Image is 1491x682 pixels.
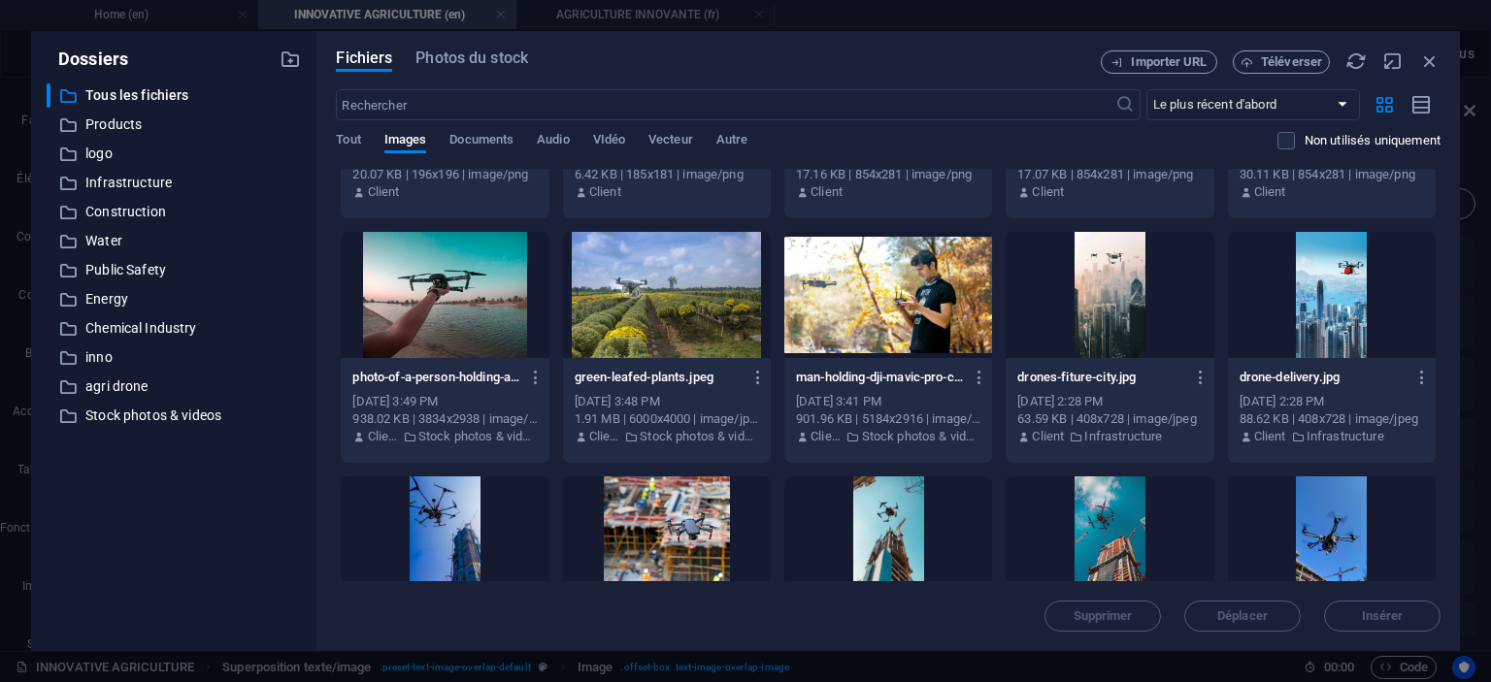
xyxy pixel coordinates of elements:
span: Tout [336,128,360,155]
div: Water [47,229,301,253]
p: photo-of-a-person-holding-a-drone.jpeg [352,369,519,386]
div: 17.07 KB | 854x281 | image/png [1017,166,1202,183]
p: Client [811,183,843,201]
p: inno [85,346,266,369]
p: Stock photos & videos [862,428,981,445]
div: 1.91 MB | 6000x4000 | image/jpeg [575,410,759,428]
p: Products [85,114,266,136]
div: 901.96 KB | 5184x2916 | image/jpeg [796,410,980,428]
div: 938.02 KB | 3834x2938 | image/jpeg [352,410,537,428]
div: De: Client | Dossier: Stock photos & videos [575,428,759,445]
div: 88.62 KB | 408x728 | image/jpeg [1240,410,1424,428]
div: [DATE] 2:28 PM [1240,393,1424,410]
p: Client [368,428,398,445]
span: Images [384,128,427,155]
div: Construction [47,200,301,224]
i: Réduire [1382,50,1404,72]
div: Infrastructure [47,171,301,195]
p: Client [589,183,621,201]
div: Public Safety [47,258,301,282]
p: Infrastructure [85,172,266,194]
p: Stock photos & videos [640,428,759,445]
div: De: Client | Dossier: Infrastructure [1017,428,1202,445]
div: 6.42 KB | 185x181 | image/png [575,166,759,183]
p: Affiche uniquement les fichiers non utilisés sur ce site web. Les fichiers ajoutés pendant cette ... [1305,132,1441,149]
button: Téléverser [1233,50,1330,74]
span: Vecteur [648,128,693,155]
div: [DATE] 3:48 PM [575,393,759,410]
i: Actualiser [1345,50,1367,72]
div: De: Client | Dossier: Infrastructure [1240,428,1424,445]
p: Tous les fichiers [85,84,266,107]
p: Water [85,230,266,252]
div: ​ [47,83,50,108]
p: Client [589,428,619,445]
div: Chemical Industry [47,316,301,341]
p: Public Safety [85,259,266,281]
div: [DATE] 3:41 PM [796,393,980,410]
div: [DATE] 2:28 PM [1017,393,1202,410]
i: Créer un nouveau dossier [280,49,301,70]
input: Rechercher [336,89,1114,120]
p: Infrastructure [1084,428,1162,445]
p: agri drone [85,375,266,398]
div: Energy [47,287,301,311]
div: agri drone [47,374,301,399]
div: logo [47,142,301,166]
div: 17.16 KB | 854x281 | image/png [796,166,980,183]
p: Client [368,183,400,201]
span: Photos du stock [415,47,528,70]
p: Client [1032,183,1064,201]
div: 63.59 KB | 408x728 | image/jpeg [1017,410,1202,428]
p: Construction [85,201,266,223]
p: green-leafed-plants.jpeg [575,369,742,386]
p: Client [1254,183,1286,201]
p: Dossiers [47,47,128,72]
p: Chemical Industry [85,317,266,340]
p: man-holding-dji-mavic-pro-controller.jpeg [796,369,963,386]
div: De: Client | Dossier: Stock photos & videos [352,428,537,445]
button: Importer URL [1101,50,1217,74]
p: Stock photos & videos [418,428,538,445]
i: Fermer [1419,50,1441,72]
div: Stock photos & videos [47,404,301,428]
p: Client [1032,428,1064,445]
p: Infrastructure [1307,428,1384,445]
p: Client [811,428,841,445]
span: Documents [449,128,514,155]
p: drones-fiture-city.jpg [1017,369,1184,386]
p: Client [1254,428,1286,445]
p: drone-delivery.jpg [1240,369,1407,386]
span: Autre [716,128,747,155]
span: VIdéo [593,128,625,155]
span: Audio [537,128,569,155]
div: [DATE] 3:49 PM [352,393,537,410]
div: inno [47,345,301,370]
div: 20.07 KB | 196x196 | image/png [352,166,537,183]
div: De: Client | Dossier: Stock photos & videos [796,428,980,445]
span: Fichiers [336,47,392,70]
div: Products [47,113,301,137]
p: logo [85,143,266,165]
p: Energy [85,288,266,310]
span: Importer URL [1131,56,1207,68]
p: Stock photos & videos [85,405,266,427]
span: Téléverser [1261,56,1322,68]
div: 30.11 KB | 854x281 | image/png [1240,166,1424,183]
